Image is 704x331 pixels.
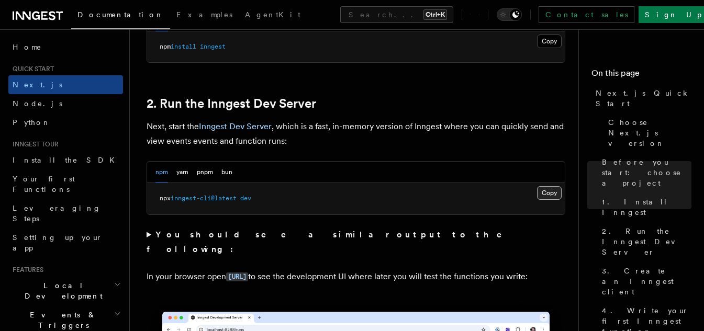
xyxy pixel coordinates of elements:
button: Copy [537,35,562,48]
span: Leveraging Steps [13,204,101,223]
a: Node.js [8,94,123,113]
a: Inngest Dev Server [199,121,272,131]
span: 2. Run the Inngest Dev Server [602,226,691,257]
p: Next, start the , which is a fast, in-memory version of Inngest where you can quickly send and vi... [147,119,565,149]
span: Next.js [13,81,62,89]
span: install [171,43,196,50]
a: Home [8,38,123,56]
span: Documentation [77,10,164,19]
button: Search...Ctrl+K [340,6,453,23]
a: Next.js [8,75,123,94]
span: Local Development [8,280,114,301]
a: 1. Install Inngest [598,192,691,222]
a: Documentation [71,3,170,29]
span: dev [240,195,251,202]
strong: You should see a similar output to the following: [147,230,517,254]
button: Toggle dark mode [497,8,522,21]
span: 3. Create an Inngest client [602,266,691,297]
p: In your browser open to see the development UI where later you will test the functions you write: [147,269,565,284]
button: Local Development [8,276,123,305]
span: Python [13,118,51,127]
a: 3. Create an Inngest client [598,261,691,301]
a: AgentKit [239,3,307,28]
span: inngest-cli@latest [171,195,237,202]
span: AgentKit [245,10,300,19]
a: Your first Functions [8,169,123,199]
h4: On this page [591,67,691,84]
a: Next.js Quick Start [591,84,691,113]
span: Quick start [8,65,54,73]
a: Choose Next.js version [604,113,691,153]
span: Install the SDK [13,156,121,164]
a: Contact sales [539,6,634,23]
summary: You should see a similar output to the following: [147,227,565,257]
button: pnpm [197,162,213,183]
kbd: Ctrl+K [423,9,447,20]
a: Leveraging Steps [8,199,123,228]
span: Features [8,266,43,274]
span: inngest [200,43,226,50]
button: yarn [176,162,188,183]
span: npx [160,195,171,202]
span: Choose Next.js version [608,117,691,149]
span: Inngest tour [8,140,59,149]
span: Examples [176,10,232,19]
span: Your first Functions [13,175,75,193]
a: Before you start: choose a project [598,153,691,192]
button: npm [155,162,168,183]
code: [URL] [226,272,248,281]
a: Examples [170,3,239,28]
span: npm [160,43,171,50]
span: Node.js [13,99,62,108]
a: Python [8,113,123,132]
a: [URL] [226,271,248,281]
span: 1. Install Inngest [602,197,691,218]
button: Copy [537,186,562,200]
span: Next.js Quick Start [596,88,691,109]
span: Home [13,42,42,52]
a: Setting up your app [8,228,123,257]
span: Before you start: choose a project [602,157,691,188]
button: bun [221,162,232,183]
span: Setting up your app [13,233,103,252]
span: Events & Triggers [8,310,114,330]
a: 2. Run the Inngest Dev Server [598,222,691,261]
a: Install the SDK [8,151,123,169]
a: 2. Run the Inngest Dev Server [147,96,316,111]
